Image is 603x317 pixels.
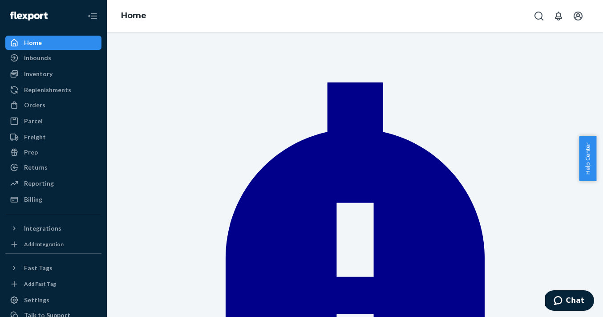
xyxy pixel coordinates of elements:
a: Inventory [5,67,101,81]
button: Open Search Box [530,7,548,25]
div: Home [24,38,42,47]
button: Open notifications [550,7,567,25]
a: Settings [5,293,101,307]
a: Replenishments [5,83,101,97]
div: Returns [24,163,48,172]
a: Reporting [5,176,101,191]
a: Prep [5,145,101,159]
button: Integrations [5,221,101,236]
a: Parcel [5,114,101,128]
div: Orders [24,101,45,110]
div: Parcel [24,117,43,126]
div: Fast Tags [24,264,53,272]
div: Replenishments [24,85,71,94]
div: Inbounds [24,53,51,62]
a: Home [121,11,146,20]
a: Add Fast Tag [5,279,101,289]
a: Home [5,36,101,50]
a: Freight [5,130,101,144]
button: Close Navigation [84,7,101,25]
div: Add Fast Tag [24,280,56,288]
div: Add Integration [24,240,64,248]
a: Inbounds [5,51,101,65]
a: Billing [5,192,101,207]
div: Settings [24,296,49,305]
a: Orders [5,98,101,112]
a: Add Integration [5,239,101,250]
img: Flexport logo [10,12,48,20]
div: Freight [24,133,46,142]
iframe: Opens a widget where you can chat to one of our agents [545,290,594,313]
div: Prep [24,148,38,157]
button: Help Center [579,136,596,181]
div: Integrations [24,224,61,233]
button: Open account menu [569,7,587,25]
a: Returns [5,160,101,175]
ol: breadcrumbs [114,3,154,29]
div: Billing [24,195,42,204]
div: Reporting [24,179,54,188]
div: Inventory [24,69,53,78]
button: Fast Tags [5,261,101,275]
